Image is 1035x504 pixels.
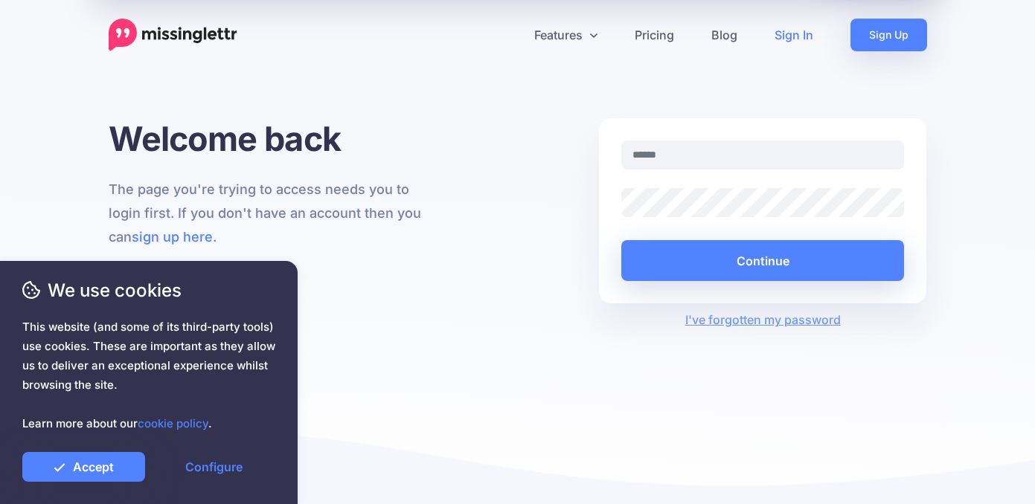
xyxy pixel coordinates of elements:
[22,317,275,433] span: This website (and some of its third-party tools) use cookies. These are important as they allow u...
[850,19,927,51] a: Sign Up
[132,229,213,245] a: sign up here
[756,19,832,51] a: Sign In
[693,19,756,51] a: Blog
[153,452,275,482] a: Configure
[22,277,275,303] span: We use cookies
[22,452,145,482] a: Accept
[109,118,437,159] h1: Welcome back
[621,240,905,281] button: Continue
[616,19,693,51] a: Pricing
[685,312,841,327] a: I've forgotten my password
[109,178,437,249] p: The page you're trying to access needs you to login first. If you don't have an account then you ...
[138,416,208,430] a: cookie policy
[516,19,616,51] a: Features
